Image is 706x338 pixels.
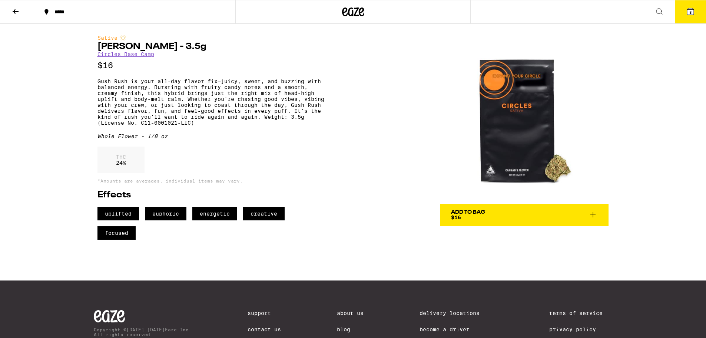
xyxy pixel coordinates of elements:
a: Contact Us [248,326,281,332]
a: About Us [337,310,364,316]
div: Add To Bag [451,210,485,215]
h1: [PERSON_NAME] - 3.5g [97,42,328,51]
a: Delivery Locations [420,310,493,316]
span: euphoric [145,207,186,220]
div: Sativa [97,35,328,41]
img: sativaColor.svg [120,35,126,41]
img: Circles Base Camp - Gush Rush - 3.5g [440,35,609,204]
p: *Amounts are averages, individual items may vary. [97,178,328,183]
a: Privacy Policy [549,326,613,332]
button: Add To Bag$16 [440,204,609,226]
span: focused [97,226,136,240]
span: creative [243,207,285,220]
p: Gush Rush is your all-day flavor fix—juicy, sweet, and buzzing with balanced energy. Bursting wit... [97,78,328,126]
span: energetic [192,207,237,220]
a: Terms of Service [549,310,613,316]
span: 8 [689,10,692,14]
iframe: Opens a widget where you can find more information [659,316,699,334]
a: Circles Base Camp [97,51,154,57]
div: 24 % [97,147,145,173]
a: Blog [337,326,364,332]
a: Support [248,310,281,316]
span: $16 [451,214,461,220]
p: Copyright © [DATE]-[DATE] Eaze Inc. All rights reserved. [94,327,192,337]
span: uplifted [97,207,139,220]
h2: Effects [97,191,328,200]
div: Whole Flower - 1/8 oz [97,133,328,139]
p: THC [116,154,126,160]
a: Become a Driver [420,326,493,332]
p: $16 [97,61,328,70]
button: 8 [675,0,706,23]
